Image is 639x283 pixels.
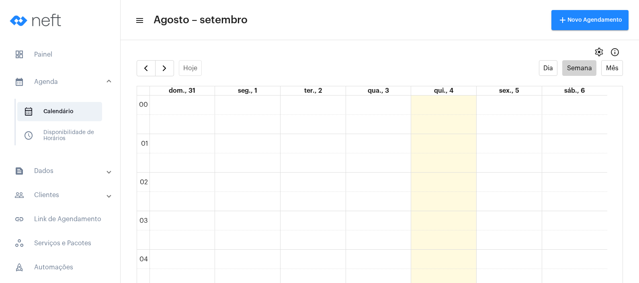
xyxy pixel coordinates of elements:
div: sidenav iconAgenda [5,95,120,157]
button: Info [607,44,623,60]
div: 03 [138,217,150,224]
mat-expansion-panel-header: sidenav iconClientes [5,185,120,205]
div: 02 [138,179,150,186]
mat-icon: sidenav icon [135,16,143,25]
span: sidenav icon [14,238,24,248]
button: Semana Anterior [137,60,156,76]
span: Serviços e Pacotes [8,234,112,253]
mat-panel-title: Dados [14,166,107,176]
span: settings [594,47,604,57]
span: sidenav icon [24,107,33,116]
mat-icon: sidenav icon [14,77,24,87]
span: Calendário [17,102,102,121]
mat-panel-title: Clientes [14,190,107,200]
button: Semana [562,60,596,76]
div: 01 [139,140,150,147]
span: Disponibilidade de Horários [17,126,102,145]
span: sidenav icon [24,131,33,140]
mat-icon: sidenav icon [14,166,24,176]
a: 4 de setembro de 2025 [432,86,455,95]
img: logo-neft-novo-2.png [6,4,67,36]
mat-icon: Info [610,47,620,57]
span: Agosto – setembro [154,14,248,26]
div: 04 [138,256,150,263]
a: 5 de setembro de 2025 [498,86,521,95]
a: 3 de setembro de 2025 [366,86,391,95]
span: sidenav icon [14,263,24,272]
span: Link de Agendamento [8,210,112,229]
a: 31 de agosto de 2025 [167,86,197,95]
button: settings [591,44,607,60]
mat-panel-title: Agenda [14,77,107,87]
button: Hoje [179,60,202,76]
mat-expansion-panel-header: sidenav iconAgenda [5,69,120,95]
span: Automações [8,258,112,277]
a: 6 de setembro de 2025 [563,86,586,95]
mat-expansion-panel-header: sidenav iconDados [5,161,120,181]
button: Próximo Semana [155,60,174,76]
a: 2 de setembro de 2025 [303,86,324,95]
mat-icon: sidenav icon [14,190,24,200]
button: Novo Agendamento [551,10,629,30]
button: Dia [539,60,558,76]
div: 00 [137,101,150,108]
mat-icon: add [558,15,567,25]
span: sidenav icon [14,50,24,59]
a: 1 de setembro de 2025 [236,86,259,95]
span: Novo Agendamento [558,17,622,23]
mat-icon: sidenav icon [14,214,24,224]
button: Mês [601,60,623,76]
span: Painel [8,45,112,64]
